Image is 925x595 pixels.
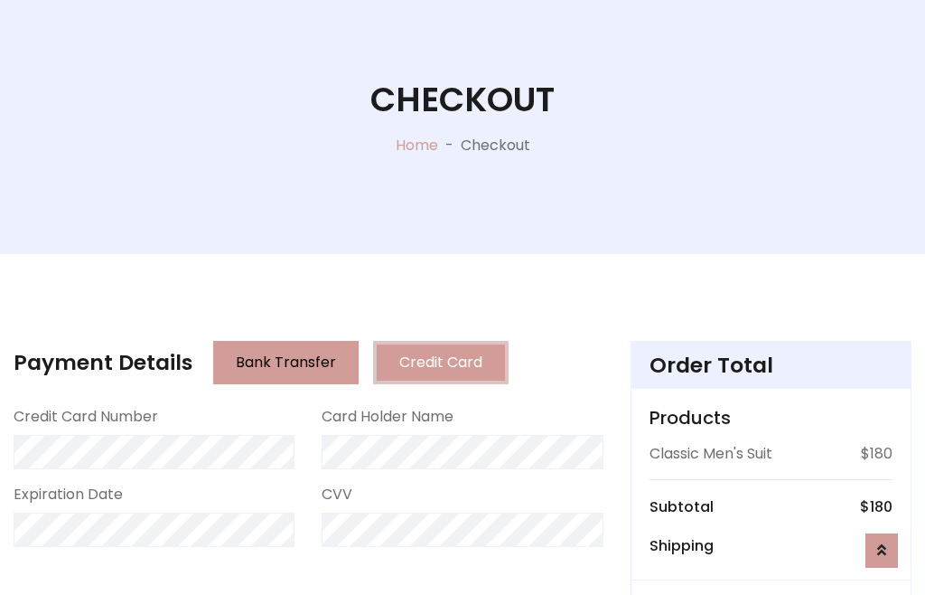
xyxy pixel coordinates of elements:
a: Home [396,135,438,156]
h4: Payment Details [14,350,192,375]
span: 180 [870,496,892,517]
p: $180 [861,443,892,465]
label: Card Holder Name [322,406,453,428]
button: Credit Card [373,341,509,384]
p: - [438,135,461,156]
h6: $ [860,498,892,515]
h1: Checkout [370,80,555,120]
h5: Products [649,407,892,429]
label: Credit Card Number [14,406,158,428]
h6: Shipping [649,537,714,554]
label: Expiration Date [14,484,123,505]
label: CVV [322,484,352,505]
p: Classic Men's Suit [649,443,772,465]
p: Checkout [461,135,530,156]
h6: Subtotal [649,498,714,515]
button: Bank Transfer [213,341,359,384]
h4: Order Total [649,353,892,378]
